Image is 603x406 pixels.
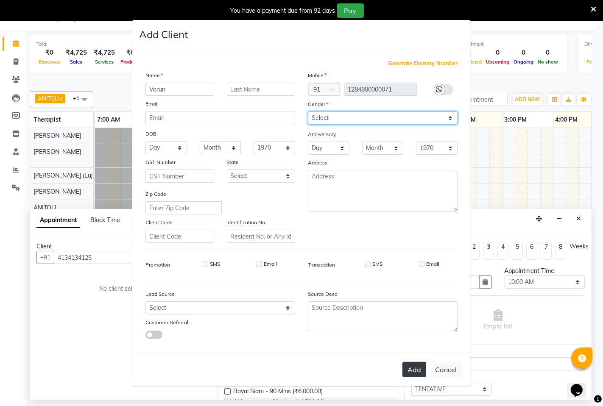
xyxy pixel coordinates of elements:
[426,260,439,268] label: Email
[145,83,214,96] input: First Name
[145,201,222,214] input: Enter Zip Code
[145,170,214,183] input: GST Number
[264,260,277,268] label: Email
[344,83,417,96] input: Mobile
[145,230,214,243] input: Client Code
[308,261,335,269] label: Transaction
[402,362,426,377] button: Add
[227,83,296,96] input: Last Name
[227,159,239,166] label: State
[430,362,462,378] button: Cancel
[227,219,267,226] label: Identification No.
[308,131,336,138] label: Anniversary
[139,27,188,42] h4: Add Client
[210,260,220,268] label: SMS
[145,261,170,269] label: Promotion
[145,219,173,226] label: Client Code
[372,260,382,268] label: SMS
[308,159,327,167] label: Address
[145,290,175,298] label: Lead Source
[308,290,337,298] label: Source Desc
[308,100,328,108] label: Gender
[308,72,327,79] label: Mobile
[145,159,176,166] label: GST Number
[145,100,159,108] label: Email
[145,111,295,124] input: Email
[227,230,296,243] input: Resident No. or Any Id
[145,319,188,326] label: Customer Referral
[388,59,458,68] span: Generate Dummy Number
[145,72,163,79] label: Name
[145,130,156,138] label: DOB
[145,190,166,198] label: Zip Code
